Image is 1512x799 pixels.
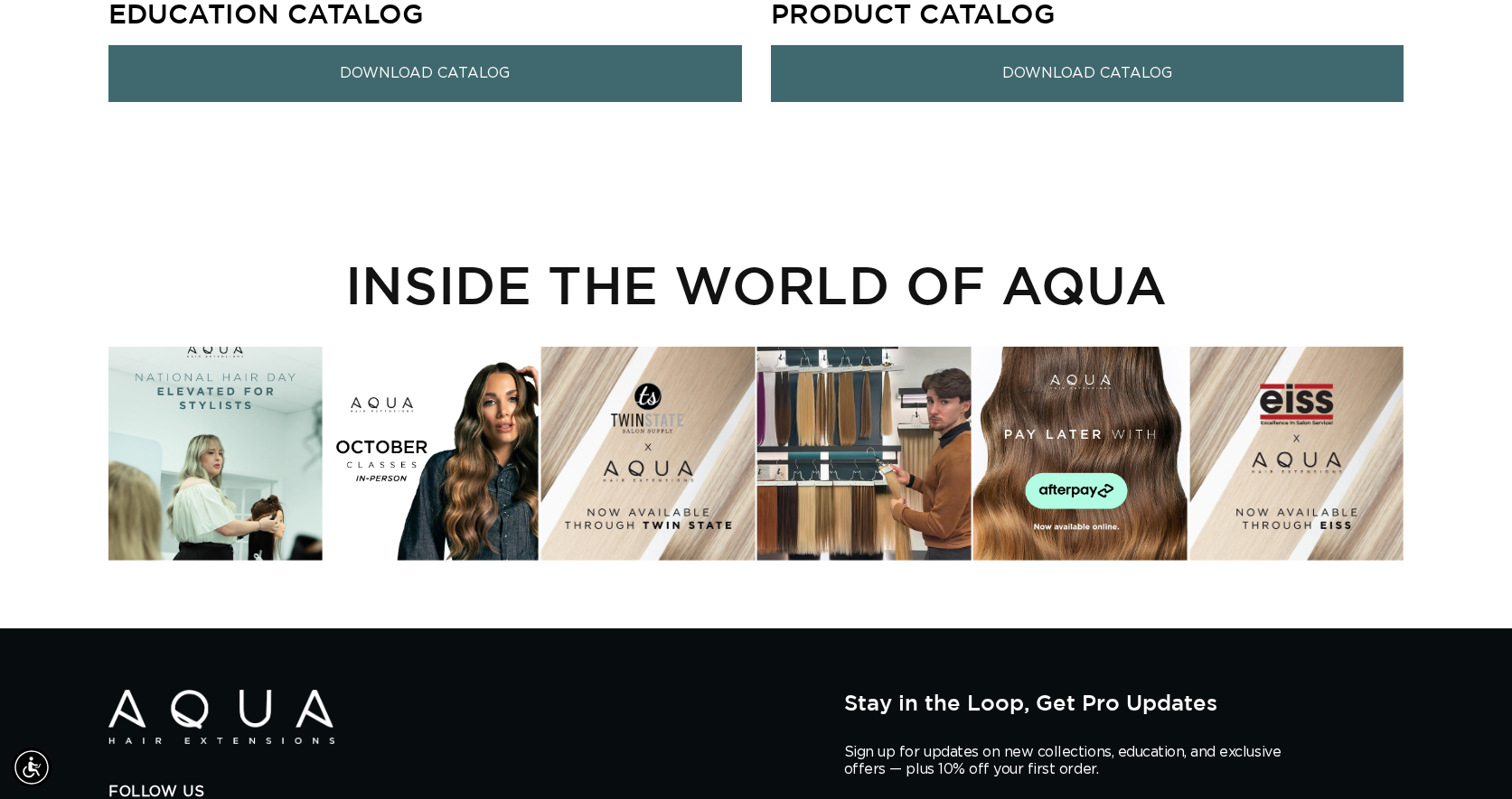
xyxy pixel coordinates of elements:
[844,744,1296,778] p: Sign up for updates on new collections, education, and exclusive offers — plus 10% off your first...
[757,347,972,561] div: Instagram post opens in a popup
[108,690,334,745] img: Aqua Hair Extensions
[540,347,755,561] div: Instagram post opens in a popup
[324,347,539,561] div: Instagram post opens in a popup
[12,748,52,787] div: Accessibility Menu
[1422,712,1512,799] iframe: Chat Widget
[1189,347,1404,561] div: Instagram post opens in a popup
[844,690,1404,715] h2: Stay in the Loop, Get Pro Updates
[108,347,323,561] div: Instagram post opens in a popup
[973,347,1188,561] div: Instagram post opens in a popup
[108,45,742,102] a: Download Catalog
[108,254,1404,315] h2: INSIDE THE WORLD OF AQUA
[771,45,1404,102] a: Download Catalog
